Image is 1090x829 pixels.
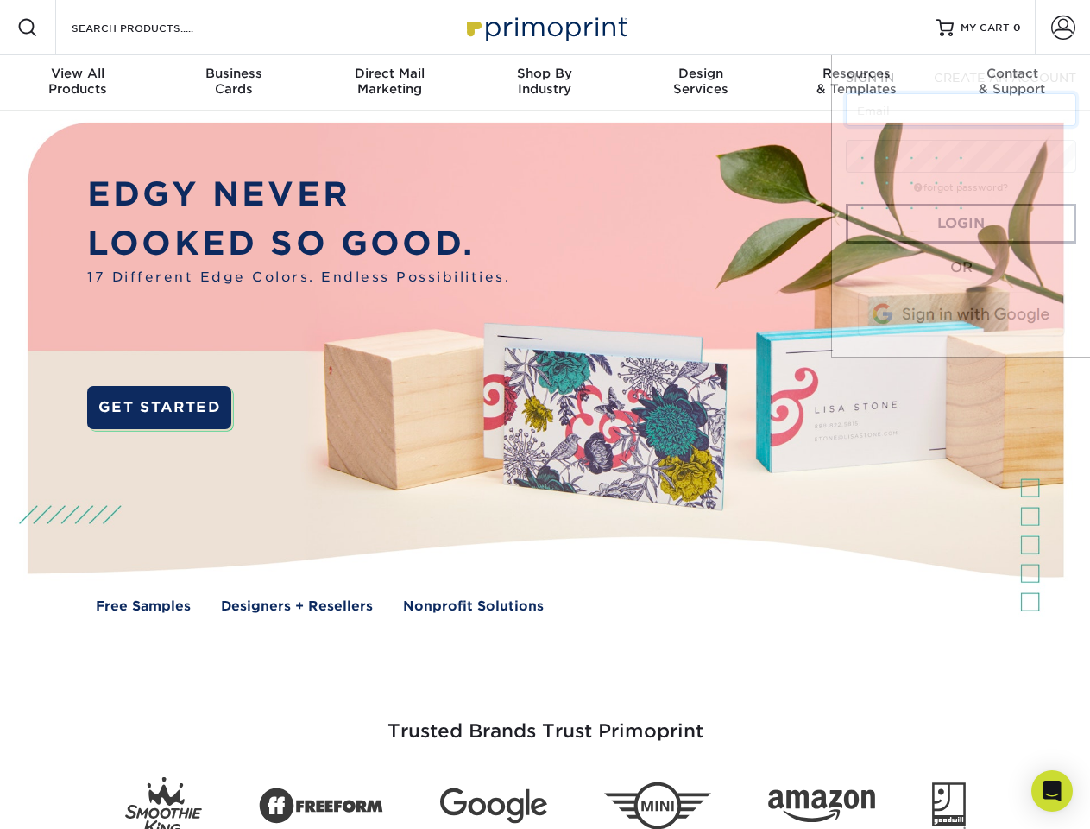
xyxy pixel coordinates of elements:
input: SEARCH PRODUCTS..... [70,17,238,38]
iframe: Google Customer Reviews [4,776,147,823]
a: forgot password? [914,182,1008,193]
a: Designers + Resellers [221,597,373,617]
img: Google [440,788,547,824]
img: Goodwill [932,782,966,829]
p: EDGY NEVER [87,170,510,219]
div: OR [846,257,1076,278]
a: Free Samples [96,597,191,617]
a: Shop ByIndustry [467,55,622,111]
span: Shop By [467,66,622,81]
a: Login [846,204,1076,244]
a: Resources& Templates [778,55,934,111]
span: Design [623,66,778,81]
div: Marketing [312,66,467,97]
span: Direct Mail [312,66,467,81]
span: 0 [1013,22,1021,34]
span: Resources [778,66,934,81]
div: & Templates [778,66,934,97]
span: 17 Different Edge Colors. Endless Possibilities. [87,268,510,288]
a: BusinessCards [155,55,311,111]
img: Amazon [768,790,875,823]
div: Industry [467,66,622,97]
span: CREATE AN ACCOUNT [934,71,1076,85]
div: Services [623,66,778,97]
span: Business [155,66,311,81]
span: SIGN IN [846,71,894,85]
a: GET STARTED [87,386,231,429]
a: Nonprofit Solutions [403,597,544,617]
span: MY CART [961,21,1010,35]
h3: Trusted Brands Trust Primoprint [41,679,1050,763]
input: Email [846,93,1076,126]
a: Direct MailMarketing [312,55,467,111]
div: Open Intercom Messenger [1031,770,1073,812]
div: Cards [155,66,311,97]
a: DesignServices [623,55,778,111]
img: Primoprint [459,9,632,46]
p: LOOKED SO GOOD. [87,219,510,269]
